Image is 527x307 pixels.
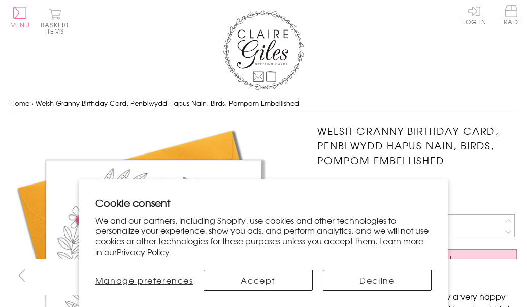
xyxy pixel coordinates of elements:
button: Menu [10,7,30,28]
button: Accept [204,270,313,291]
h1: Welsh Granny Birthday Card, Penblwydd Hapus Nain, Birds, Pompom Embellished [317,124,517,167]
button: Basket0 items [41,8,69,34]
button: prev [10,264,33,287]
span: Menu [10,20,30,29]
span: Trade [501,5,522,25]
span: Welsh Granny Birthday Card, Penblwydd Hapus Nain, Birds, Pompom Embellished [36,98,299,108]
button: Manage preferences [95,270,193,291]
a: Trade [501,5,522,27]
a: Privacy Policy [117,245,170,258]
img: Claire Giles Greetings Cards [223,10,304,90]
h2: Cookie consent [95,196,432,210]
a: Home [10,98,29,108]
span: WPOM026 [317,178,358,190]
button: Decline [323,270,432,291]
span: › [31,98,34,108]
p: We and our partners, including Shopify, use cookies and other technologies to personalize your ex... [95,215,432,257]
span: 0 items [45,20,69,36]
span: Manage preferences [95,274,193,286]
nav: breadcrumbs [10,93,517,114]
a: Log In [462,5,486,25]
